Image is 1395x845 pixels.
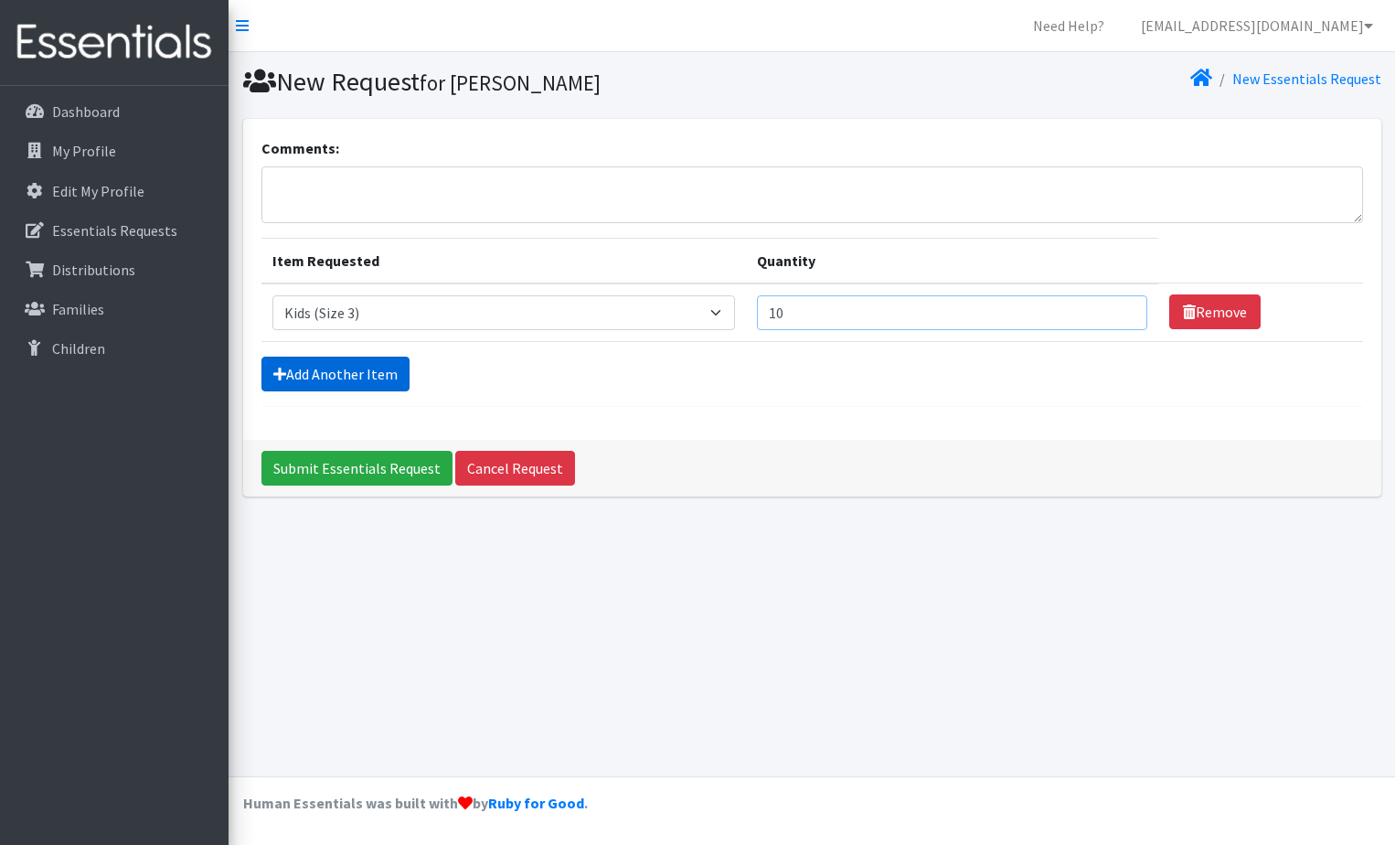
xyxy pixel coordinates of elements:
label: Comments: [261,137,339,159]
p: My Profile [52,142,116,160]
a: My Profile [7,133,221,169]
th: Item Requested [261,238,747,283]
a: Edit My Profile [7,173,221,209]
th: Quantity [746,238,1158,283]
h1: New Request [243,66,805,98]
a: Families [7,291,221,327]
strong: Human Essentials was built with by . [243,794,588,812]
a: Need Help? [1018,7,1119,44]
a: Distributions [7,251,221,288]
a: Dashboard [7,93,221,130]
a: [EMAIL_ADDRESS][DOMAIN_NAME] [1126,7,1388,44]
a: Essentials Requests [7,212,221,249]
small: for [PERSON_NAME] [420,70,601,96]
p: Edit My Profile [52,182,144,200]
a: New Essentials Request [1232,70,1381,88]
input: Submit Essentials Request [261,451,453,486]
a: Add Another Item [261,357,410,391]
p: Children [52,339,105,358]
a: Children [7,330,221,367]
p: Dashboard [52,102,120,121]
img: HumanEssentials [7,12,221,73]
p: Essentials Requests [52,221,177,240]
a: Ruby for Good [488,794,584,812]
p: Families [52,300,104,318]
a: Remove [1169,294,1261,329]
p: Distributions [52,261,135,279]
a: Cancel Request [455,451,575,486]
